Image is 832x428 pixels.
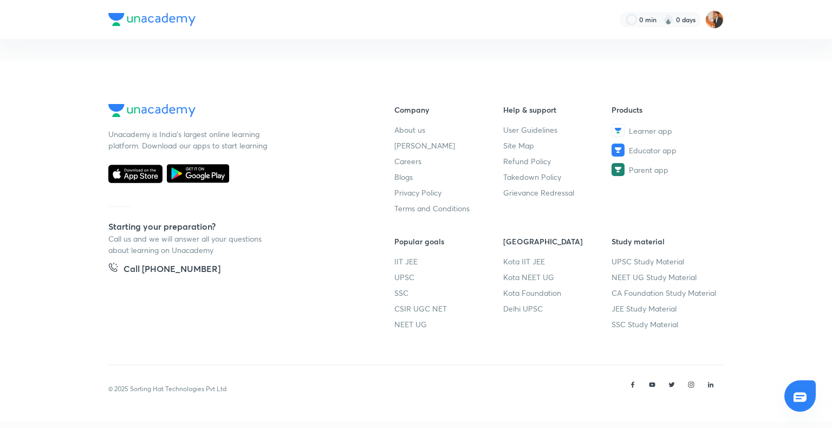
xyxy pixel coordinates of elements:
a: User Guidelines [503,124,612,135]
a: Terms and Conditions [394,203,503,214]
a: About us [394,124,503,135]
a: Site Map [503,140,612,151]
a: Kota IIT JEE [503,256,612,267]
h6: Popular goals [394,236,503,247]
a: UPSC [394,271,503,283]
a: Blogs [394,171,503,183]
img: Educator app [612,144,625,157]
h6: Company [394,104,503,115]
a: CSIR UGC NET [394,303,503,314]
a: JEE Study Material [612,303,720,314]
a: IIT JEE [394,256,503,267]
a: Parent app [612,163,720,176]
a: SSC Study Material [612,319,720,330]
a: Grievance Redressal [503,187,612,198]
a: Learner app [612,124,720,137]
span: Educator app [629,145,677,156]
span: Careers [394,155,421,167]
a: NEET UG [394,319,503,330]
p: Call us and we will answer all your questions about learning on Unacademy [108,233,271,256]
a: NEET UG Study Material [612,271,720,283]
p: © 2025 Sorting Hat Technologies Pvt Ltd [108,384,226,394]
a: Refund Policy [503,155,612,167]
a: Kota Foundation [503,287,612,299]
a: Delhi UPSC [503,303,612,314]
h6: Products [612,104,720,115]
img: Learner app [612,124,625,137]
a: UPSC Study Material [612,256,720,267]
img: streak [663,14,674,25]
h5: Starting your preparation? [108,220,360,233]
img: Ayush sagitra [705,10,724,29]
a: Company Logo [108,104,360,120]
h6: Help & support [503,104,612,115]
a: Privacy Policy [394,187,503,198]
h5: Call [PHONE_NUMBER] [123,262,220,277]
h6: Study material [612,236,720,247]
a: Takedown Policy [503,171,612,183]
h6: [GEOGRAPHIC_DATA] [503,236,612,247]
p: Unacademy is India’s largest online learning platform. Download our apps to start learning [108,128,271,151]
img: Parent app [612,163,625,176]
span: Parent app [629,164,668,176]
a: Educator app [612,144,720,157]
a: Kota NEET UG [503,271,612,283]
a: [PERSON_NAME] [394,140,503,151]
img: Company Logo [108,104,196,117]
a: CA Foundation Study Material [612,287,720,299]
img: Company Logo [108,13,196,26]
a: Careers [394,155,503,167]
span: Learner app [629,125,672,137]
a: Call [PHONE_NUMBER] [108,262,220,277]
a: SSC [394,287,503,299]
